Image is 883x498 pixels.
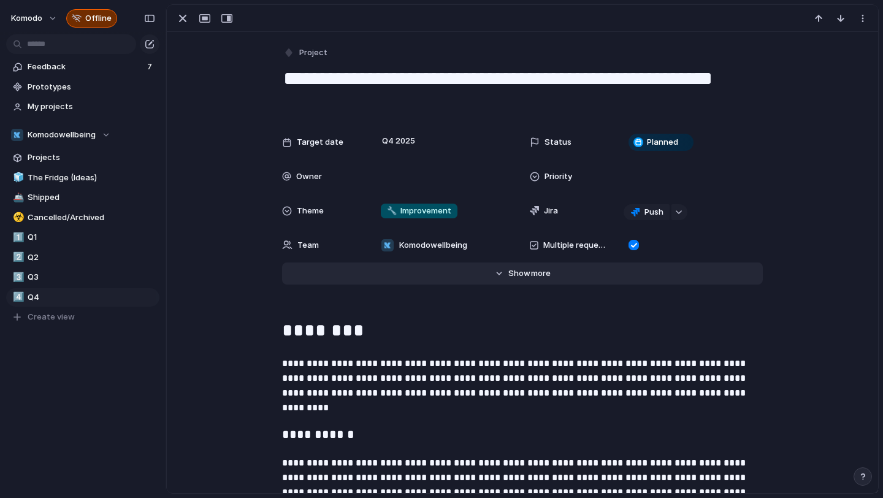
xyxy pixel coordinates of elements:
[6,78,159,96] a: Prototypes
[11,172,23,184] button: 🧊
[399,239,467,251] span: Komodowellbeing
[543,239,608,251] span: Multiple requests?
[545,136,571,148] span: Status
[13,270,21,285] div: 3️⃣
[544,205,558,217] span: Jira
[28,212,155,224] span: Cancelled/Archived
[296,170,322,183] span: Owner
[28,129,96,141] span: Komodowellbeing
[6,308,159,326] button: Create view
[647,136,678,148] span: Planned
[6,58,159,76] a: Feedback7
[6,169,159,187] a: 🧊The Fridge (Ideas)
[85,12,112,25] span: Offline
[28,231,155,243] span: Q1
[13,191,21,205] div: 🚢
[508,267,530,280] span: Show
[6,268,159,286] a: 3️⃣Q3
[6,288,159,307] a: 4️⃣Q4
[299,47,327,59] span: Project
[624,204,670,220] button: Push
[28,271,155,283] span: Q3
[644,206,663,218] span: Push
[28,101,155,113] span: My projects
[28,311,75,323] span: Create view
[147,61,155,73] span: 7
[13,250,21,264] div: 2️⃣
[11,12,42,25] span: Komodo
[28,291,155,304] span: Q4
[11,271,23,283] button: 3️⃣
[11,291,23,304] button: 4️⃣
[387,205,397,215] span: 🔧
[13,290,21,304] div: 4️⃣
[282,262,763,285] button: Showmore
[545,170,572,183] span: Priority
[13,170,21,185] div: 🧊
[11,231,23,243] button: 1️⃣
[28,81,155,93] span: Prototypes
[6,9,64,28] button: Komodo
[11,251,23,264] button: 2️⃣
[379,134,418,148] span: Q4 2025
[13,210,21,224] div: ☣️
[6,228,159,247] a: 1️⃣Q1
[281,44,331,62] button: Project
[28,151,155,164] span: Projects
[6,209,159,227] a: ☣️Cancelled/Archived
[531,267,551,280] span: more
[28,191,155,204] span: Shipped
[6,98,159,116] a: My projects
[297,205,324,217] span: Theme
[28,251,155,264] span: Q2
[387,205,451,217] span: Improvement
[6,248,159,267] a: 2️⃣Q2
[6,148,159,167] a: Projects
[13,231,21,245] div: 1️⃣
[6,188,159,207] a: 🚢Shipped
[6,126,159,144] button: Komodowellbeing
[297,239,319,251] span: Team
[11,191,23,204] button: 🚢
[28,61,143,73] span: Feedback
[11,212,23,224] button: ☣️
[28,172,155,184] span: The Fridge (Ideas)
[297,136,343,148] span: Target date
